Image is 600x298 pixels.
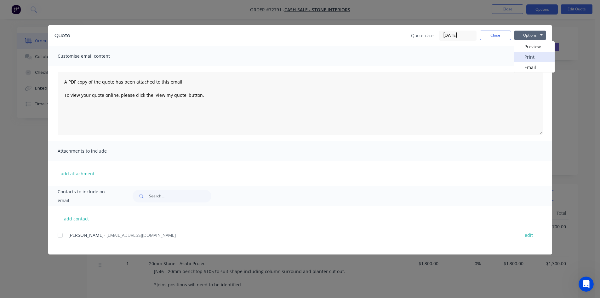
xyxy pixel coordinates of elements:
button: Options [514,31,546,40]
button: Preview [514,41,555,52]
input: Search... [149,190,211,202]
span: Contacts to include on email [58,187,117,205]
button: add attachment [58,169,98,178]
span: Customise email content [58,52,127,61]
div: Quote [54,32,70,39]
button: add contact [58,214,95,223]
span: Quote date [411,32,434,39]
span: [PERSON_NAME] [68,232,104,238]
button: Close [480,31,511,40]
button: edit [521,231,537,239]
iframe: Intercom live chat [579,277,594,292]
button: Print [514,52,555,62]
span: - [EMAIL_ADDRESS][DOMAIN_NAME] [104,232,176,238]
span: Attachments to include [58,147,127,155]
button: Email [514,62,555,73]
textarea: A PDF copy of the quote has been attached to this email. To view your quote online, please click ... [58,72,543,135]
